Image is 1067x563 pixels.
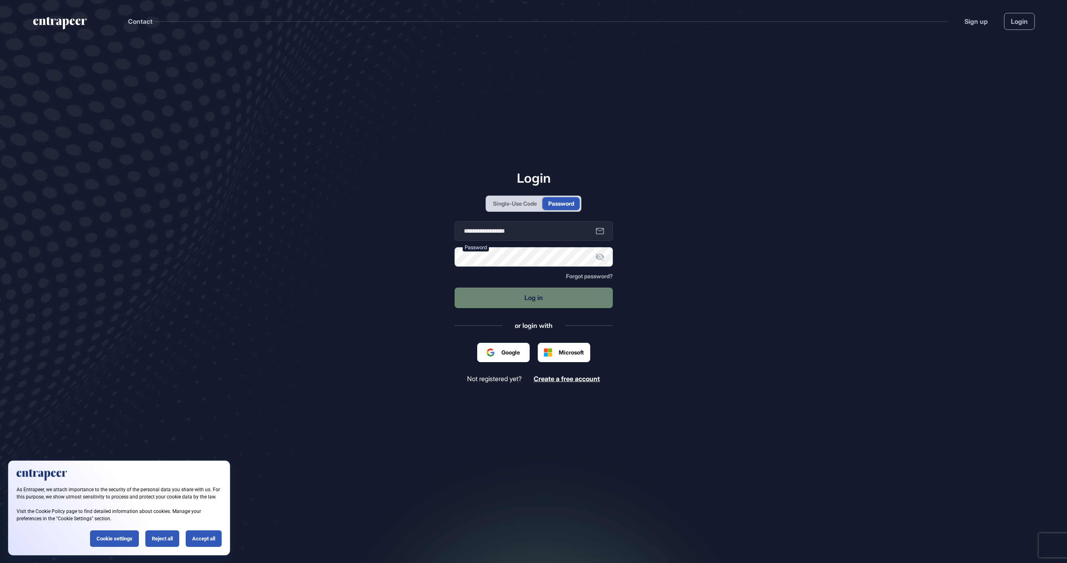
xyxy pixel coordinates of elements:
[455,170,613,186] h1: Login
[467,375,522,383] span: Not registered yet?
[964,17,988,26] a: Sign up
[128,16,153,27] button: Contact
[463,243,489,251] label: Password
[515,321,553,330] div: or login with
[493,199,537,208] div: Single-Use Code
[548,199,574,208] div: Password
[32,17,88,32] a: entrapeer-logo
[566,273,613,279] a: Forgot password?
[559,348,584,357] span: Microsoft
[455,288,613,308] button: Log in
[1004,13,1035,30] a: Login
[534,375,600,383] a: Create a free account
